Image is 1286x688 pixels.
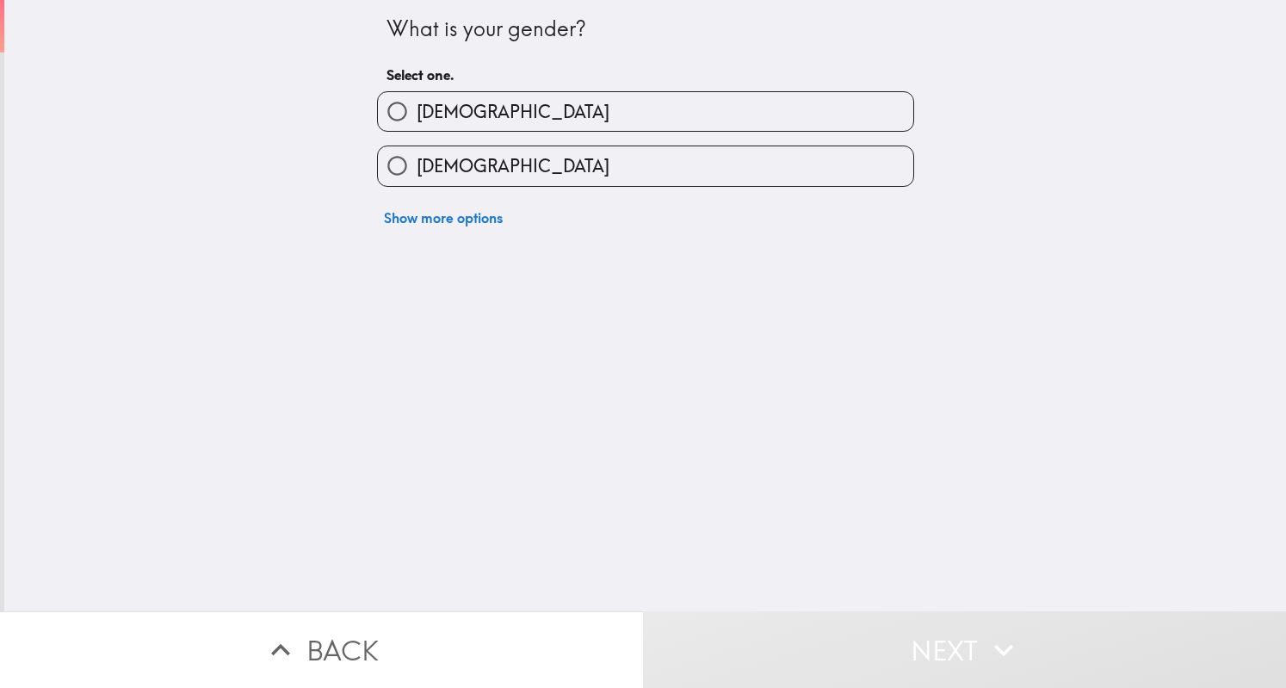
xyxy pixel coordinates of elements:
[643,611,1286,688] button: Next
[378,146,913,185] button: [DEMOGRAPHIC_DATA]
[417,100,609,124] span: [DEMOGRAPHIC_DATA]
[417,154,609,178] span: [DEMOGRAPHIC_DATA]
[386,65,905,84] h6: Select one.
[378,92,913,131] button: [DEMOGRAPHIC_DATA]
[377,201,510,235] button: Show more options
[386,15,905,44] div: What is your gender?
